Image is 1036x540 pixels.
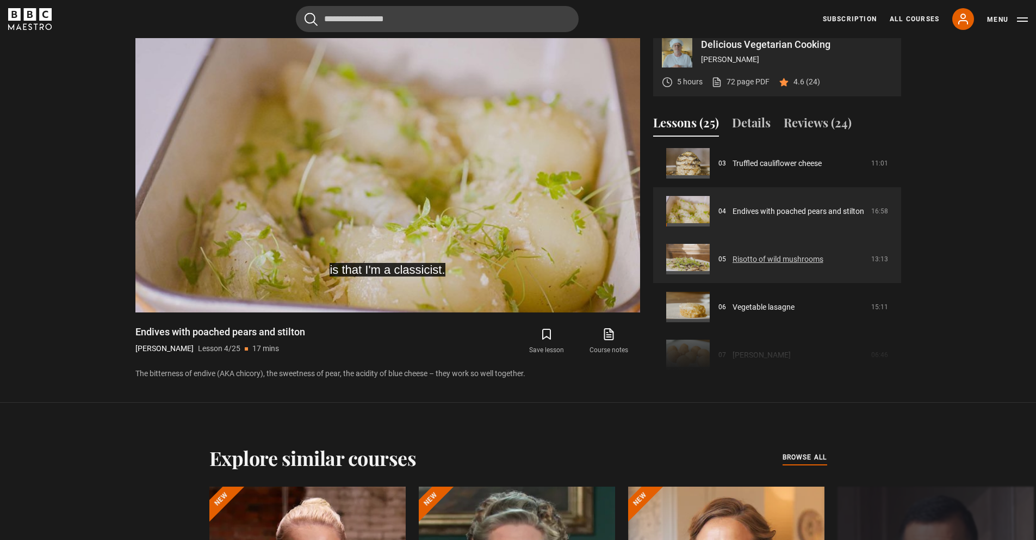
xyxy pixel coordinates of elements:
[135,28,640,312] video-js: Video Player
[793,76,820,88] p: 4.6 (24)
[135,326,305,339] h1: Endives with poached pears and stilton
[8,8,52,30] svg: BBC Maestro
[516,326,578,357] button: Save lesson
[209,446,417,469] h2: Explore similar courses
[733,302,795,313] a: Vegetable lasagne
[198,343,240,354] p: Lesson 4/25
[987,14,1028,25] button: Toggle navigation
[653,114,719,137] button: Lessons (25)
[783,452,827,464] a: browse all
[305,13,318,26] button: Submit the search query
[677,76,703,88] p: 5 hours
[135,368,640,379] p: The bitterness of endive (AKA chicory), the sweetness of pear, the acidity of blue cheese – they ...
[784,114,852,137] button: Reviews (24)
[890,14,939,24] a: All Courses
[783,452,827,463] span: browse all
[135,343,194,354] p: [PERSON_NAME]
[732,114,771,137] button: Details
[296,6,579,32] input: Search
[578,326,640,357] a: Course notes
[701,54,892,65] p: [PERSON_NAME]
[733,158,822,169] a: Truffled cauliflower cheese
[711,76,770,88] a: 72 page PDF
[701,40,892,50] p: Delicious Vegetarian Cooking
[733,206,864,217] a: Endives with poached pears and stilton
[733,254,823,265] a: Risotto of wild mushrooms
[823,14,877,24] a: Subscription
[252,343,279,354] p: 17 mins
